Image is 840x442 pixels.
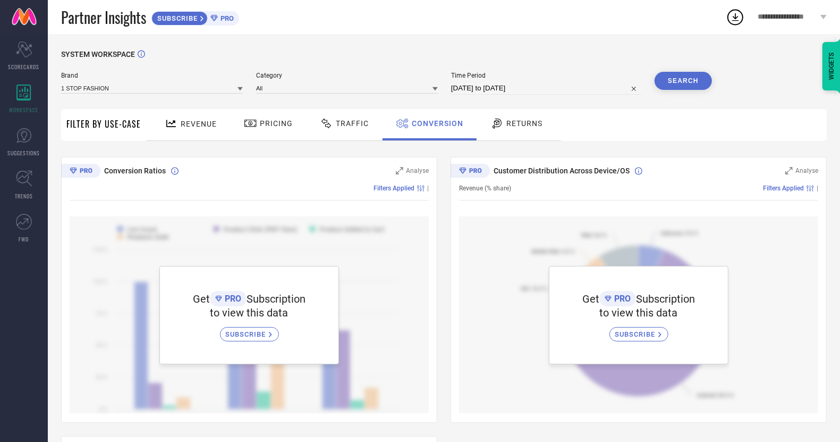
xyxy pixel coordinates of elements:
[600,306,678,319] span: to view this data
[374,185,414,192] span: Filters Applied
[655,72,712,90] button: Search
[226,330,269,338] span: SUBSCRIBE
[61,50,135,59] span: SYSTEM WORKSPACE
[494,166,630,175] span: Customer Distribution Across Device/OS
[506,119,542,128] span: Returns
[19,235,29,243] span: FWD
[795,167,818,174] span: Analyse
[9,63,40,71] span: SCORECARDS
[61,6,146,28] span: Partner Insights
[763,185,804,192] span: Filters Applied
[193,293,210,305] span: Get
[785,167,793,174] svg: Zoom
[15,192,33,200] span: TRENDS
[451,164,490,180] div: Premium
[427,185,429,192] span: |
[210,306,289,319] span: to view this data
[222,294,241,304] span: PRO
[8,149,40,157] span: SUGGESTIONS
[218,14,234,22] span: PRO
[152,14,200,22] span: SUBSCRIBE
[636,293,695,305] span: Subscription
[726,7,745,27] div: Open download list
[451,72,641,79] span: Time Period
[406,167,429,174] span: Analyse
[66,118,141,130] span: Filter By Use-Case
[247,293,306,305] span: Subscription
[220,319,279,341] a: SUBSCRIBE
[336,119,369,128] span: Traffic
[412,119,463,128] span: Conversion
[582,293,599,305] span: Get
[181,120,217,128] span: Revenue
[615,330,658,338] span: SUBSCRIBE
[61,164,100,180] div: Premium
[459,185,511,192] span: Revenue (% share)
[612,294,631,304] span: PRO
[260,119,293,128] span: Pricing
[256,72,438,79] span: Category
[451,82,641,95] input: Select time period
[609,319,668,341] a: SUBSCRIBE
[817,185,818,192] span: |
[10,106,39,114] span: WORKSPACE
[104,166,166,175] span: Conversion Ratios
[396,167,403,174] svg: Zoom
[151,9,239,26] a: SUBSCRIBEPRO
[61,72,243,79] span: Brand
